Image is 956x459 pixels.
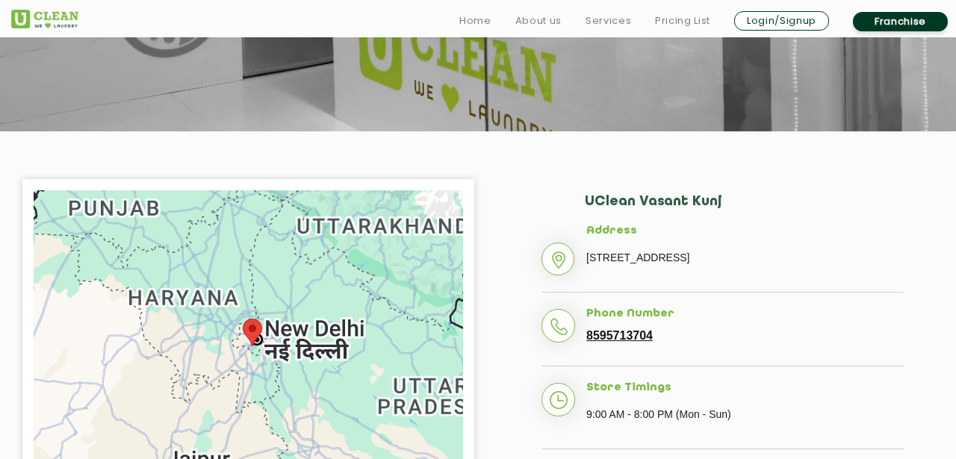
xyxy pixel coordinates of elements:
img: UClean Laundry and Dry Cleaning [11,10,78,28]
a: Services [586,12,631,30]
h5: Store Timings [586,381,904,395]
a: About us [515,12,562,30]
a: Login/Signup [734,11,829,31]
a: Home [459,12,491,30]
h5: Phone Number [586,307,904,321]
p: 9:00 AM - 8:00 PM (Mon - Sun) [586,403,904,425]
a: Franchise [853,12,948,31]
a: Pricing List [655,12,710,30]
h2: UClean Vasant Kunj [585,194,904,225]
a: 8595713704 [586,329,653,343]
h5: Address [586,225,904,238]
p: [STREET_ADDRESS] [586,246,904,269]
